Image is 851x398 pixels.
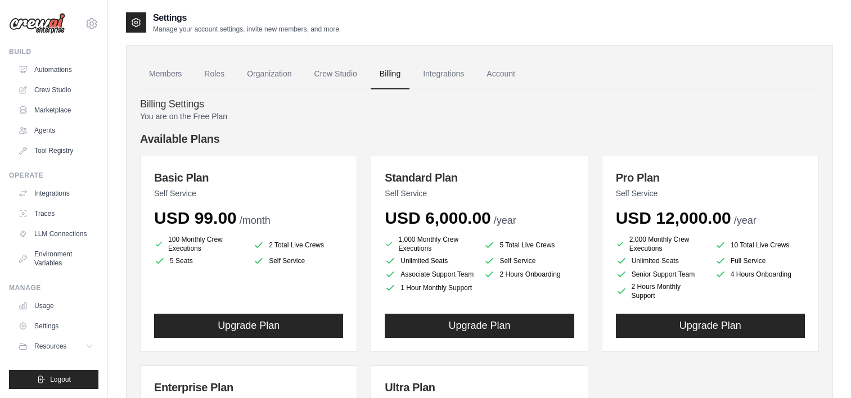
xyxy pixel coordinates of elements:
[385,188,574,199] p: Self Service
[385,282,475,293] li: 1 Hour Monthly Support
[13,101,98,119] a: Marketplace
[13,205,98,223] a: Traces
[715,269,805,280] li: 4 Hours Onboarding
[13,245,98,272] a: Environment Variables
[154,188,343,199] p: Self Service
[13,184,98,202] a: Integrations
[616,188,805,199] p: Self Service
[13,61,98,79] a: Automations
[13,317,98,335] a: Settings
[715,255,805,266] li: Full Service
[140,111,819,122] p: You are on the Free Plan
[484,237,574,253] li: 5 Total Live Crews
[616,255,706,266] li: Unlimited Seats
[154,235,244,253] li: 100 Monthly Crew Executions
[414,59,473,89] a: Integrations
[238,59,300,89] a: Organization
[715,237,805,253] li: 10 Total Live Crews
[616,209,731,227] span: USD 12,000.00
[385,170,574,186] h3: Standard Plan
[195,59,233,89] a: Roles
[305,59,366,89] a: Crew Studio
[154,314,343,338] button: Upgrade Plan
[385,314,574,338] button: Upgrade Plan
[140,59,191,89] a: Members
[154,255,244,266] li: 5 Seats
[385,209,490,227] span: USD 6,000.00
[154,379,343,395] h3: Enterprise Plan
[484,269,574,280] li: 2 Hours Onboarding
[385,255,475,266] li: Unlimited Seats
[9,13,65,34] img: Logo
[616,170,805,186] h3: Pro Plan
[13,297,98,315] a: Usage
[13,121,98,139] a: Agents
[140,98,819,111] h4: Billing Settings
[13,81,98,99] a: Crew Studio
[616,314,805,338] button: Upgrade Plan
[34,342,66,351] span: Resources
[385,235,475,253] li: 1,000 Monthly Crew Executions
[153,11,341,25] h2: Settings
[9,171,98,180] div: Operate
[478,59,524,89] a: Account
[9,283,98,292] div: Manage
[371,59,409,89] a: Billing
[484,255,574,266] li: Self Service
[616,235,706,253] li: 2,000 Monthly Crew Executions
[240,215,271,226] span: /month
[153,25,341,34] p: Manage your account settings, invite new members, and more.
[385,269,475,280] li: Associate Support Team
[13,142,98,160] a: Tool Registry
[50,375,71,384] span: Logout
[9,47,98,56] div: Build
[13,337,98,355] button: Resources
[253,255,343,266] li: Self Service
[734,215,757,226] span: /year
[494,215,516,226] span: /year
[385,379,574,395] h3: Ultra Plan
[13,225,98,243] a: LLM Connections
[253,237,343,253] li: 2 Total Live Crews
[154,209,237,227] span: USD 99.00
[616,282,706,300] li: 2 Hours Monthly Support
[140,131,819,147] h4: Available Plans
[9,370,98,389] button: Logout
[616,269,706,280] li: Senior Support Team
[154,170,343,186] h3: Basic Plan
